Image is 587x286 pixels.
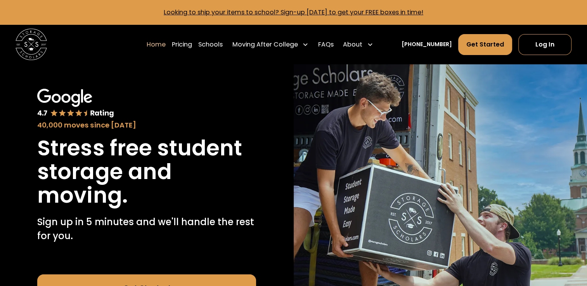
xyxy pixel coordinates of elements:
[343,40,362,49] div: About
[37,136,256,207] h1: Stress free student storage and moving.
[37,89,114,118] img: Google 4.7 star rating
[164,8,423,17] a: Looking to ship your items to school? Sign-up [DATE] to get your FREE boxes in time!
[37,215,256,243] p: Sign up in 5 minutes and we'll handle the rest for you.
[172,34,192,55] a: Pricing
[16,29,47,60] img: Storage Scholars main logo
[401,40,452,48] a: [PHONE_NUMBER]
[229,34,312,55] div: Moving After College
[198,34,223,55] a: Schools
[232,40,298,49] div: Moving After College
[518,34,571,55] a: Log In
[147,34,166,55] a: Home
[340,34,376,55] div: About
[318,34,334,55] a: FAQs
[37,120,256,130] div: 40,000 moves since [DATE]
[458,34,512,55] a: Get Started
